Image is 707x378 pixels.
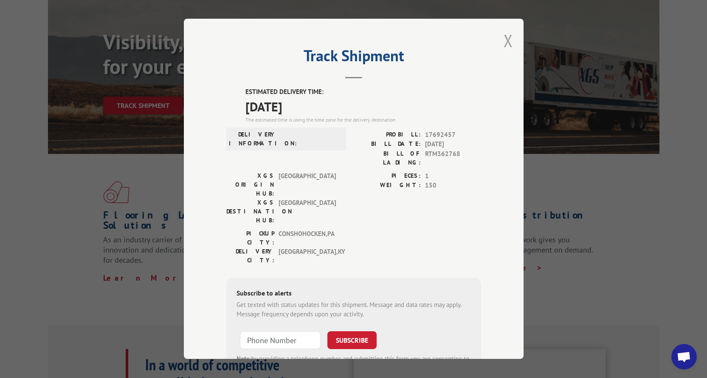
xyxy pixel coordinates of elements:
span: [DATE] [245,97,481,116]
span: 17692457 [425,130,481,140]
button: SUBSCRIBE [327,331,377,349]
label: PIECES: [354,171,421,181]
label: PROBILL: [354,130,421,140]
label: PICKUP CITY: [226,229,274,247]
input: Phone Number [240,331,321,349]
span: RTM362768 [425,149,481,167]
label: BILL DATE: [354,140,421,150]
label: DELIVERY INFORMATION: [229,130,277,148]
div: Subscribe to alerts [237,288,471,300]
label: ESTIMATED DELIVERY TIME: [245,88,481,97]
span: 1 [425,171,481,181]
span: [GEOGRAPHIC_DATA] [279,171,336,198]
h2: Track Shipment [226,50,481,66]
strong: Note: [237,355,251,363]
label: BILL OF LADING: [354,149,421,167]
span: [GEOGRAPHIC_DATA] , KY [279,247,336,265]
div: Open chat [671,344,697,369]
label: XGS DESTINATION HUB: [226,198,274,225]
span: 150 [425,181,481,191]
label: DELIVERY CITY: [226,247,274,265]
div: Get texted with status updates for this shipment. Message and data rates may apply. Message frequ... [237,300,471,319]
span: [GEOGRAPHIC_DATA] [279,198,336,225]
span: [DATE] [425,140,481,150]
span: CONSHOHOCKEN , PA [279,229,336,247]
label: XGS ORIGIN HUB: [226,171,274,198]
div: The estimated time is using the time zone for the delivery destination. [245,116,481,124]
button: Close modal [504,29,513,52]
label: WEIGHT: [354,181,421,191]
